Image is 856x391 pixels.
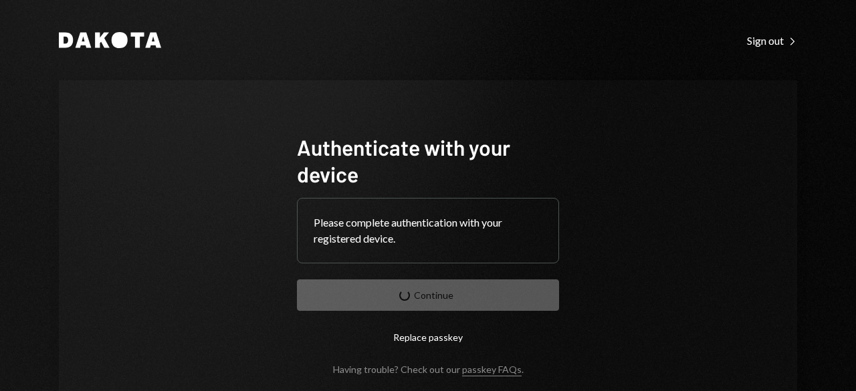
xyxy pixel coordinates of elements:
div: Please complete authentication with your registered device. [314,215,542,247]
button: Replace passkey [297,321,559,353]
h1: Authenticate with your device [297,134,559,187]
div: Sign out [747,34,797,47]
div: Having trouble? Check out our . [333,364,524,375]
a: Sign out [747,33,797,47]
a: passkey FAQs [462,364,522,376]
